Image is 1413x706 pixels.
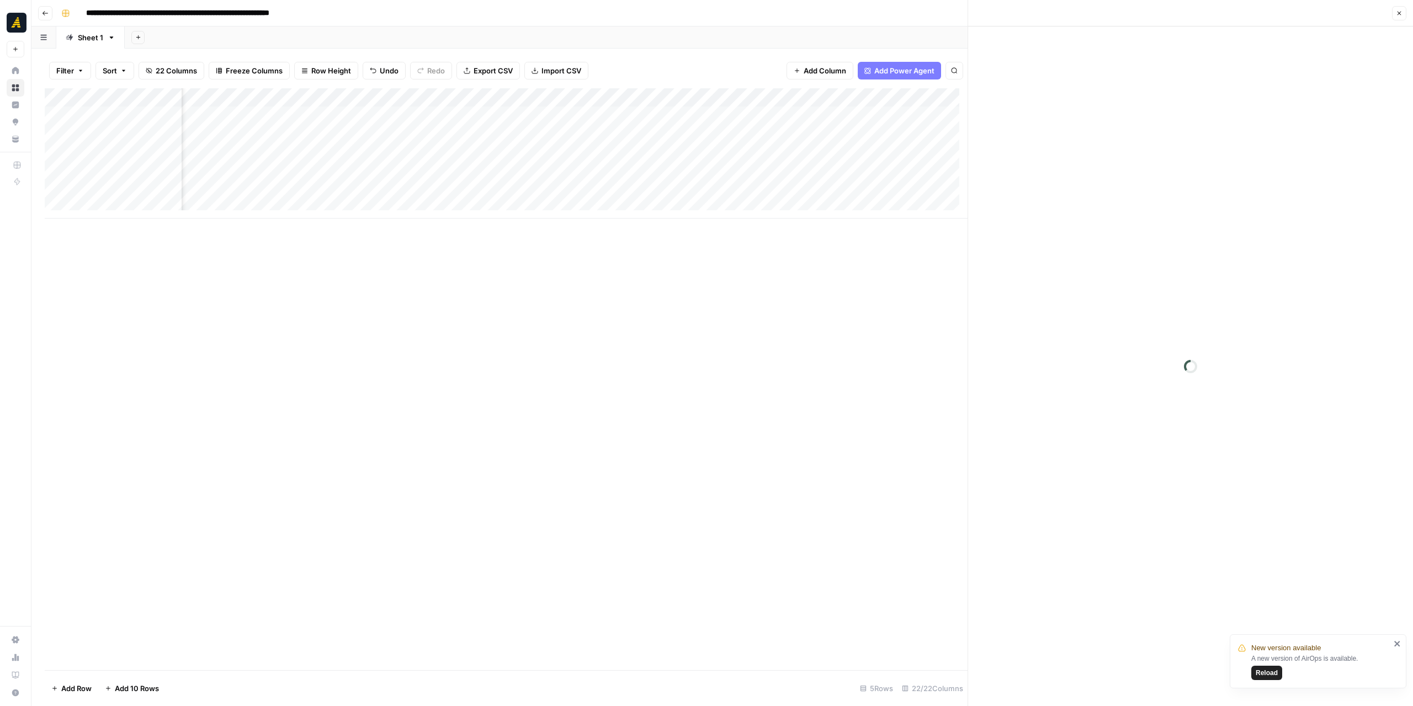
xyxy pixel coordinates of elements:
[363,62,406,79] button: Undo
[541,65,581,76] span: Import CSV
[7,113,24,131] a: Opportunities
[7,13,26,33] img: Marketers in Demand Logo
[156,65,197,76] span: 22 Columns
[95,62,134,79] button: Sort
[209,62,290,79] button: Freeze Columns
[1394,639,1401,648] button: close
[524,62,588,79] button: Import CSV
[7,631,24,649] a: Settings
[897,680,968,697] div: 22/22 Columns
[294,62,358,79] button: Row Height
[856,680,897,697] div: 5 Rows
[787,62,853,79] button: Add Column
[7,130,24,148] a: Your Data
[858,62,941,79] button: Add Power Agent
[7,9,24,36] button: Workspace: Marketers in Demand
[45,680,98,697] button: Add Row
[7,79,24,97] a: Browse
[78,32,103,43] div: Sheet 1
[7,96,24,114] a: Insights
[474,65,513,76] span: Export CSV
[1251,643,1321,654] span: New version available
[1251,654,1390,680] div: A new version of AirOps is available.
[874,65,934,76] span: Add Power Agent
[61,683,92,694] span: Add Row
[456,62,520,79] button: Export CSV
[427,65,445,76] span: Redo
[115,683,159,694] span: Add 10 Rows
[804,65,846,76] span: Add Column
[98,680,166,697] button: Add 10 Rows
[7,684,24,702] button: Help + Support
[7,62,24,79] a: Home
[56,26,125,49] a: Sheet 1
[226,65,283,76] span: Freeze Columns
[1256,668,1278,678] span: Reload
[380,65,399,76] span: Undo
[139,62,204,79] button: 22 Columns
[103,65,117,76] span: Sort
[56,65,74,76] span: Filter
[1251,666,1282,680] button: Reload
[7,666,24,684] a: Learning Hub
[49,62,91,79] button: Filter
[410,62,452,79] button: Redo
[311,65,351,76] span: Row Height
[7,649,24,666] a: Usage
